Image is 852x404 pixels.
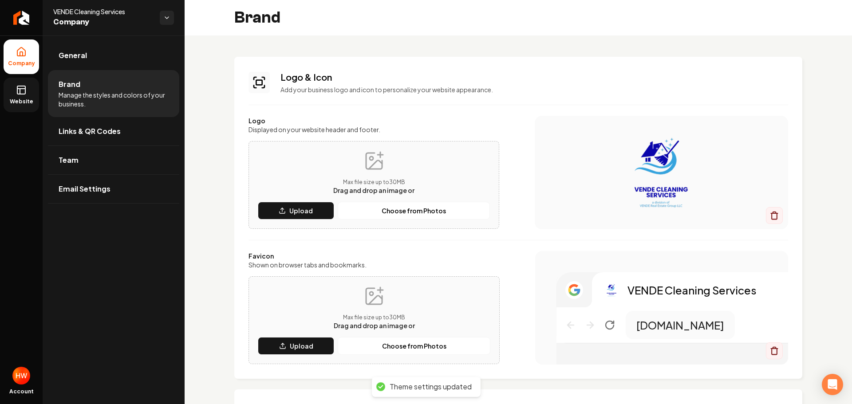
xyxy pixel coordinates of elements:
[280,85,788,94] p: Add your business logo and icon to personalize your website appearance.
[12,367,30,384] button: Open user button
[822,374,843,395] div: Open Intercom Messenger
[289,206,313,215] p: Upload
[636,318,724,332] p: [DOMAIN_NAME]
[603,281,620,299] img: Logo
[6,98,37,105] span: Website
[59,126,121,137] span: Links & QR Codes
[12,367,30,384] img: HSA Websites
[53,16,153,28] span: Company
[234,9,280,27] h2: Brand
[59,184,110,194] span: Email Settings
[59,79,80,90] span: Brand
[53,7,153,16] span: VENDE Cleaning Services
[59,155,79,165] span: Team
[248,125,499,134] label: Displayed on your website header and footer.
[552,137,770,208] img: Logo
[382,341,446,350] p: Choose from Photos
[59,90,169,108] span: Manage the styles and colors of your business.
[334,314,415,321] p: Max file size up to 30 MB
[627,283,757,297] p: VENDE Cleaning Services
[9,388,34,395] span: Account
[248,251,500,260] label: Favicon
[48,41,179,70] a: General
[334,322,415,329] span: Drag and drop an image or
[280,71,788,83] h3: Logo & Icon
[338,202,490,220] button: Choose from Photos
[258,202,334,220] button: Upload
[248,116,499,125] label: Logo
[248,260,500,269] label: Shown on browser tabs and bookmarks.
[258,337,334,355] button: Upload
[382,206,446,215] p: Choose from Photos
[4,78,39,112] a: Website
[48,146,179,174] a: Team
[48,175,179,203] a: Email Settings
[390,382,472,392] div: Theme settings updated
[13,11,30,25] img: Rebolt Logo
[4,60,39,67] span: Company
[333,179,414,186] p: Max file size up to 30 MB
[48,117,179,145] a: Links & QR Codes
[59,50,87,61] span: General
[333,186,414,194] span: Drag and drop an image or
[290,341,313,350] p: Upload
[338,337,490,355] button: Choose from Photos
